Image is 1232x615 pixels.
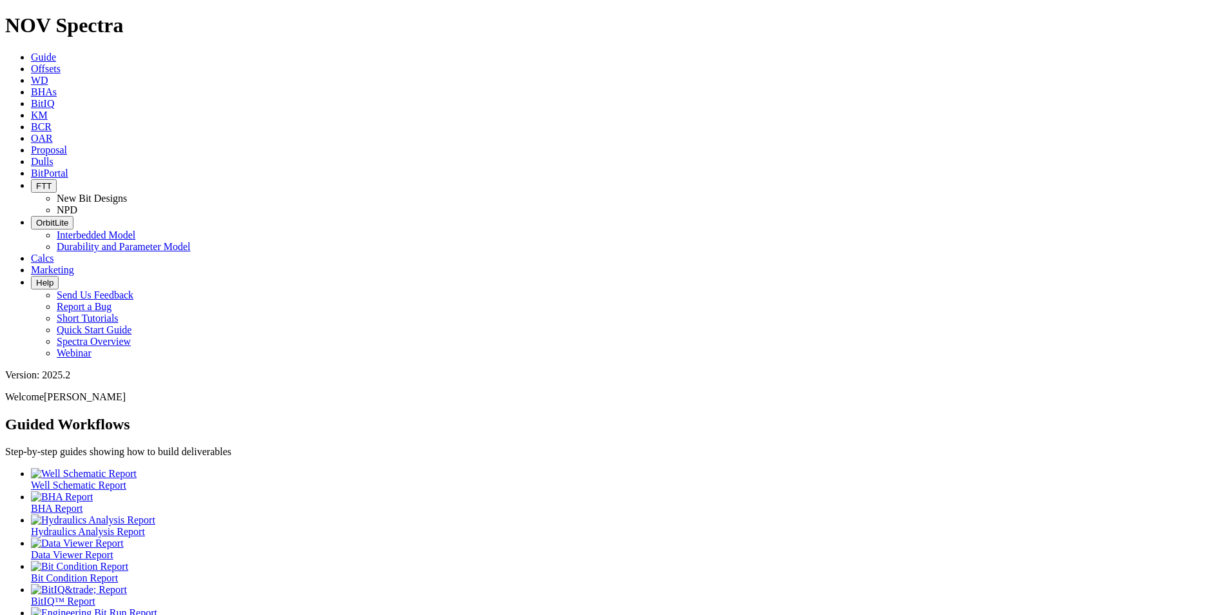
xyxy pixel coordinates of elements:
a: Marketing [31,264,74,275]
h1: NOV Spectra [5,14,1227,37]
a: KM [31,110,48,121]
span: Help [36,278,53,288]
a: BCR [31,121,52,132]
a: BHA Report BHA Report [31,491,1227,514]
p: Welcome [5,391,1227,403]
span: BitIQ™ Report [31,596,95,607]
p: Step-by-step guides showing how to build deliverables [5,446,1227,458]
span: BHA Report [31,503,82,514]
h2: Guided Workflows [5,416,1227,433]
a: WD [31,75,48,86]
a: New Bit Designs [57,193,127,204]
a: BitIQ [31,98,54,109]
img: Well Schematic Report [31,468,137,480]
a: Offsets [31,63,61,74]
span: FTT [36,181,52,191]
div: Version: 2025.2 [5,369,1227,381]
a: OAR [31,133,53,144]
a: Short Tutorials [57,313,119,324]
a: Quick Start Guide [57,324,131,335]
a: Interbedded Model [57,229,135,240]
span: [PERSON_NAME] [44,391,126,402]
span: OrbitLite [36,218,68,228]
a: Durability and Parameter Model [57,241,191,252]
a: NPD [57,204,77,215]
a: Guide [31,52,56,63]
span: Bit Condition Report [31,572,118,583]
img: Bit Condition Report [31,561,128,572]
a: Data Viewer Report Data Viewer Report [31,538,1227,560]
a: BitPortal [31,168,68,179]
a: Webinar [57,347,91,358]
a: Calcs [31,253,54,264]
a: Send Us Feedback [57,289,133,300]
a: BHAs [31,86,57,97]
button: FTT [31,179,57,193]
img: Hydraulics Analysis Report [31,514,155,526]
a: Hydraulics Analysis Report Hydraulics Analysis Report [31,514,1227,537]
a: Proposal [31,144,67,155]
button: Help [31,276,59,289]
a: Spectra Overview [57,336,131,347]
img: Data Viewer Report [31,538,124,549]
a: Dulls [31,156,53,167]
img: BHA Report [31,491,93,503]
a: Well Schematic Report Well Schematic Report [31,468,1227,491]
a: BitIQ&trade; Report BitIQ™ Report [31,584,1227,607]
a: Bit Condition Report Bit Condition Report [31,561,1227,583]
span: Hydraulics Analysis Report [31,526,145,537]
button: OrbitLite [31,216,73,229]
span: Data Viewer Report [31,549,113,560]
span: Well Schematic Report [31,480,126,491]
img: BitIQ&trade; Report [31,584,127,596]
a: Report a Bug [57,301,111,312]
